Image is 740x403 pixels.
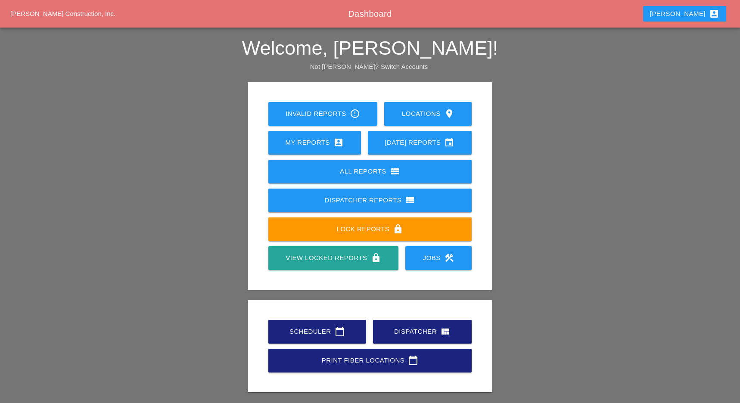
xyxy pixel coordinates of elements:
a: View Locked Reports [268,246,398,270]
i: event [444,137,454,148]
i: account_box [709,9,719,19]
a: Jobs [405,246,472,270]
i: calendar_today [335,326,345,337]
a: Lock Reports [268,217,472,241]
span: Dashboard [348,9,392,19]
a: Locations [384,102,472,126]
div: My Reports [282,137,347,148]
span: Not [PERSON_NAME]? [310,63,379,70]
div: Invalid Reports [282,108,364,119]
div: Lock Reports [282,224,458,234]
a: Switch Accounts [381,63,428,70]
a: [DATE] Reports [368,131,472,155]
div: Dispatcher Reports [282,195,458,205]
button: [PERSON_NAME] [643,6,726,22]
a: Invalid Reports [268,102,378,126]
i: view_quilt [440,326,451,337]
a: Dispatcher Reports [268,189,472,212]
div: Print Fiber Locations [282,355,458,366]
i: view_list [390,166,400,177]
a: All Reports [268,160,472,183]
i: lock [371,253,381,263]
div: [PERSON_NAME] [650,9,719,19]
a: Scheduler [268,320,366,344]
div: [DATE] Reports [382,137,458,148]
div: Jobs [419,253,458,263]
div: Dispatcher [387,326,458,337]
i: calendar_today [408,355,418,366]
i: error_outline [350,108,360,119]
div: Scheduler [282,326,352,337]
a: Dispatcher [373,320,472,344]
i: construction [444,253,454,263]
div: View Locked Reports [282,253,385,263]
i: lock [393,224,403,234]
a: My Reports [268,131,361,155]
a: [PERSON_NAME] Construction, Inc. [10,10,115,17]
div: Locations [398,108,458,119]
i: location_on [444,108,454,119]
i: account_box [333,137,344,148]
i: view_list [405,195,415,205]
div: All Reports [282,166,458,177]
a: Print Fiber Locations [268,349,472,372]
